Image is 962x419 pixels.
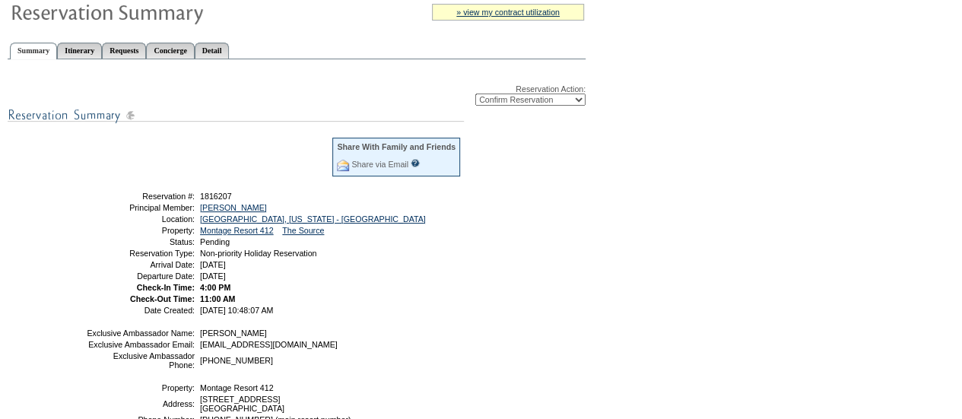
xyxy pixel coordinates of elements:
[200,383,274,392] span: Montage Resort 412
[130,294,195,303] strong: Check-Out Time:
[200,214,426,224] a: [GEOGRAPHIC_DATA], [US_STATE] - [GEOGRAPHIC_DATA]
[137,283,195,292] strong: Check-In Time:
[195,43,230,59] a: Detail
[86,340,195,349] td: Exclusive Ambassador Email:
[86,260,195,269] td: Arrival Date:
[86,329,195,338] td: Exclusive Ambassador Name:
[86,237,195,246] td: Status:
[86,226,195,235] td: Property:
[86,306,195,315] td: Date Created:
[456,8,560,17] a: » view my contract utilization
[86,192,195,201] td: Reservation #:
[411,159,420,167] input: What is this?
[200,283,230,292] span: 4:00 PM
[200,395,284,413] span: [STREET_ADDRESS] [GEOGRAPHIC_DATA]
[337,142,456,151] div: Share With Family and Friends
[86,351,195,370] td: Exclusive Ambassador Phone:
[86,249,195,258] td: Reservation Type:
[200,203,267,212] a: [PERSON_NAME]
[200,340,338,349] span: [EMAIL_ADDRESS][DOMAIN_NAME]
[351,160,408,169] a: Share via Email
[200,260,226,269] span: [DATE]
[102,43,146,59] a: Requests
[200,329,267,338] span: [PERSON_NAME]
[200,356,273,365] span: [PHONE_NUMBER]
[86,203,195,212] td: Principal Member:
[200,192,232,201] span: 1816207
[86,395,195,413] td: Address:
[10,43,57,59] a: Summary
[57,43,102,59] a: Itinerary
[282,226,324,235] a: The Source
[86,271,195,281] td: Departure Date:
[200,306,273,315] span: [DATE] 10:48:07 AM
[8,106,464,125] img: subTtlResSummary.gif
[200,237,230,246] span: Pending
[86,214,195,224] td: Location:
[146,43,194,59] a: Concierge
[8,84,586,106] div: Reservation Action:
[200,249,316,258] span: Non-priority Holiday Reservation
[200,271,226,281] span: [DATE]
[86,383,195,392] td: Property:
[200,226,274,235] a: Montage Resort 412
[200,294,235,303] span: 11:00 AM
